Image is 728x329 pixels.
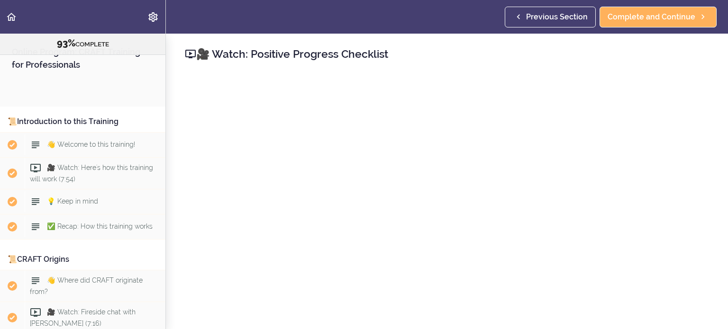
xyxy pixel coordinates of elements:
[57,37,75,49] span: 93%
[47,141,135,148] span: 👋 Welcome to this training!
[47,222,153,230] span: ✅ Recap: How this training works
[608,11,695,23] span: Complete and Continue
[185,46,709,62] h2: 🎥 Watch: Positive Progress Checklist
[600,7,717,27] a: Complete and Continue
[30,164,153,182] span: 🎥 Watch: Here's how this training will work (7:54)
[47,197,98,205] span: 💡 Keep in mind
[6,11,17,23] svg: Back to course curriculum
[30,308,136,327] span: 🎥 Watch: Fireside chat with [PERSON_NAME] (7:16)
[30,276,143,295] span: 👋 Where did CRAFT originate from?
[12,37,154,50] div: COMPLETE
[505,7,596,27] a: Previous Section
[526,11,588,23] span: Previous Section
[147,11,159,23] svg: Settings Menu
